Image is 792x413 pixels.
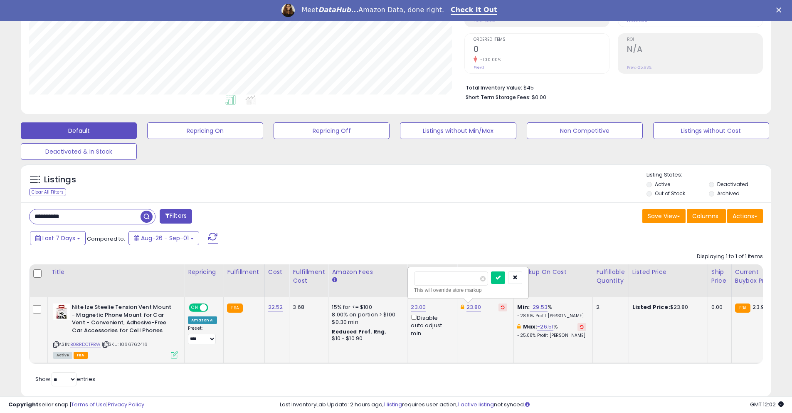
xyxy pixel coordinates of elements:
[632,304,701,311] div: $23.80
[411,313,451,337] div: Disable auto adjust min
[188,268,220,276] div: Repricing
[514,264,593,297] th: The percentage added to the cost of goods (COGS) that forms the calculator for Min & Max prices.
[332,328,386,335] b: Reduced Prof. Rng.
[717,190,740,197] label: Archived
[301,6,444,14] div: Meet Amazon Data, done right.
[128,231,199,245] button: Aug-26 - Sep-01
[268,303,283,311] a: 22.52
[72,304,173,336] b: Nite Ize Steelie Tension Vent Mount - Magnetic Phone Mount for Car Vent - Convenient, Adhesive-Fr...
[711,268,728,285] div: Ship Price
[466,303,481,311] a: 23.80
[227,304,242,313] small: FBA
[537,323,553,331] a: -26.51
[318,6,358,14] i: DataHub...
[466,94,530,101] b: Short Term Storage Fees:
[717,181,748,188] label: Deactivated
[21,122,137,139] button: Default
[517,303,530,311] b: Min:
[102,341,148,348] span: | SKU: 1066762416
[53,352,72,359] span: All listings currently available for purchase on Amazon
[293,268,325,285] div: Fulfillment Cost
[627,18,647,23] small: Prev: 3.00%
[627,45,762,56] h2: N/A
[35,375,95,383] span: Show: entries
[414,286,522,294] div: This will override store markup
[42,234,75,242] span: Last 7 Days
[293,304,322,311] div: 3.68
[477,57,501,63] small: -100.00%
[108,401,144,408] a: Privacy Policy
[451,6,497,15] a: Check It Out
[517,333,586,338] p: -25.08% Profit [PERSON_NAME]
[727,209,763,223] button: Actions
[8,401,144,409] div: seller snap | |
[8,401,39,408] strong: Copyright
[653,122,769,139] button: Listings without Cost
[207,304,220,311] span: OFF
[474,45,609,56] h2: 0
[411,303,426,311] a: 23.00
[53,304,178,358] div: ASIN:
[281,4,295,17] img: Profile image for Georgie
[332,276,337,284] small: Amazon Fees.
[190,304,200,311] span: ON
[517,268,589,276] div: Markup on Cost
[188,316,217,324] div: Amazon AI
[332,268,404,276] div: Amazon Fees
[384,401,402,408] a: 1 listing
[30,231,86,245] button: Last 7 Days
[160,209,192,224] button: Filters
[21,143,137,160] button: Deactivated & In Stock
[692,212,718,220] span: Columns
[466,84,522,91] b: Total Inventory Value:
[532,93,546,101] span: $0.00
[71,401,106,408] a: Terms of Use
[29,188,66,196] div: Clear All Filters
[332,335,401,342] div: $10 - $10.90
[527,122,643,139] button: Non Competitive
[280,401,784,409] div: Last InventoryLab Update: 2 hours ago, requires user action, not synced.
[44,174,76,186] h5: Listings
[188,326,217,344] div: Preset:
[517,323,586,338] div: %
[596,304,622,311] div: 2
[474,65,484,70] small: Prev: 1
[268,268,286,276] div: Cost
[474,37,609,42] span: Ordered Items
[51,268,181,276] div: Title
[642,209,686,223] button: Save View
[697,253,763,261] div: Displaying 1 to 1 of 1 items
[400,122,516,139] button: Listings without Min/Max
[735,304,750,313] small: FBA
[74,352,88,359] span: FBA
[655,181,670,188] label: Active
[87,235,125,243] span: Compared to:
[632,303,670,311] b: Listed Price:
[141,234,189,242] span: Aug-26 - Sep-01
[687,209,726,223] button: Columns
[332,304,401,311] div: 15% for <= $100
[227,268,261,276] div: Fulfillment
[70,341,101,348] a: B0BRDCTPBW
[332,311,401,318] div: 8.00% on portion > $100
[147,122,263,139] button: Repricing On
[458,401,494,408] a: 1 active listing
[627,37,762,42] span: ROI
[466,82,757,92] li: $45
[711,304,725,311] div: 0.00
[632,268,704,276] div: Listed Price
[776,7,785,12] div: Close
[53,304,70,320] img: 418VqyfzLFL._SL40_.jpg
[517,313,586,319] p: -28.91% Profit [PERSON_NAME]
[474,18,495,23] small: Prev: -$5.84
[646,171,771,179] p: Listing States:
[596,268,625,285] div: Fulfillable Quantity
[750,401,784,408] span: 2025-09-9 12:02 GMT
[517,304,586,319] div: %
[655,190,685,197] label: Out of Stock
[523,323,538,331] b: Max:
[735,268,778,285] div: Current Buybox Price
[753,303,767,311] span: 23.99
[332,318,401,326] div: $0.30 min
[530,303,548,311] a: -29.53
